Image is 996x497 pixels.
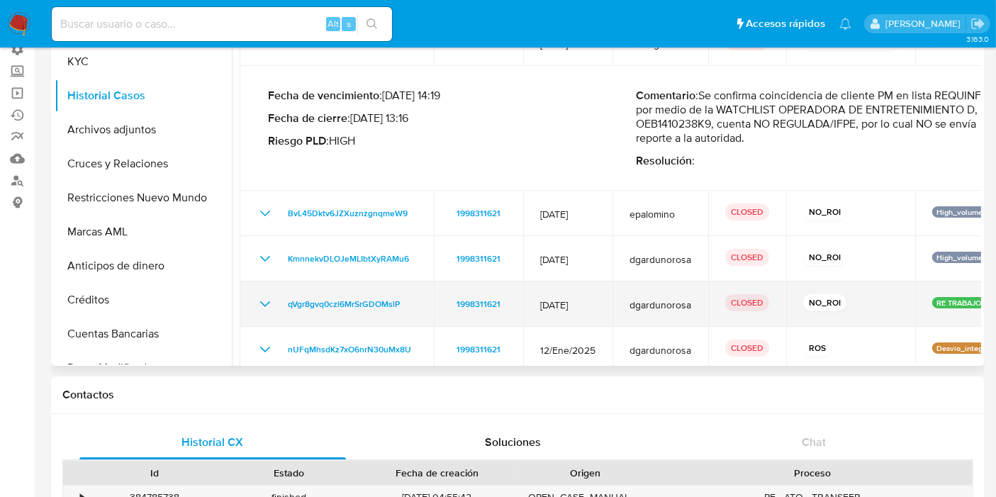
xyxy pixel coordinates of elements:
[347,17,351,30] span: s
[839,18,851,30] a: Notificaciones
[357,14,386,34] button: search-icon
[55,215,232,249] button: Marcas AML
[55,283,232,317] button: Créditos
[52,15,392,33] input: Buscar usuario o caso...
[232,466,346,480] div: Estado
[528,466,642,480] div: Origen
[802,434,826,450] span: Chat
[966,33,989,45] span: 3.163.0
[55,249,232,283] button: Anticipos de dinero
[662,466,963,480] div: Proceso
[55,181,232,215] button: Restricciones Nuevo Mundo
[746,16,825,31] span: Accesos rápidos
[55,45,232,79] button: KYC
[55,79,232,113] button: Historial Casos
[328,17,339,30] span: Alt
[55,113,232,147] button: Archivos adjuntos
[62,388,973,402] h1: Contactos
[98,466,212,480] div: Id
[970,16,985,31] a: Salir
[182,434,244,450] span: Historial CX
[366,466,508,480] div: Fecha de creación
[55,317,232,351] button: Cuentas Bancarias
[55,351,232,385] button: Datos Modificados
[885,17,966,30] p: daniela.lagunesrodriguez@mercadolibre.com.mx
[55,147,232,181] button: Cruces y Relaciones
[486,434,542,450] span: Soluciones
